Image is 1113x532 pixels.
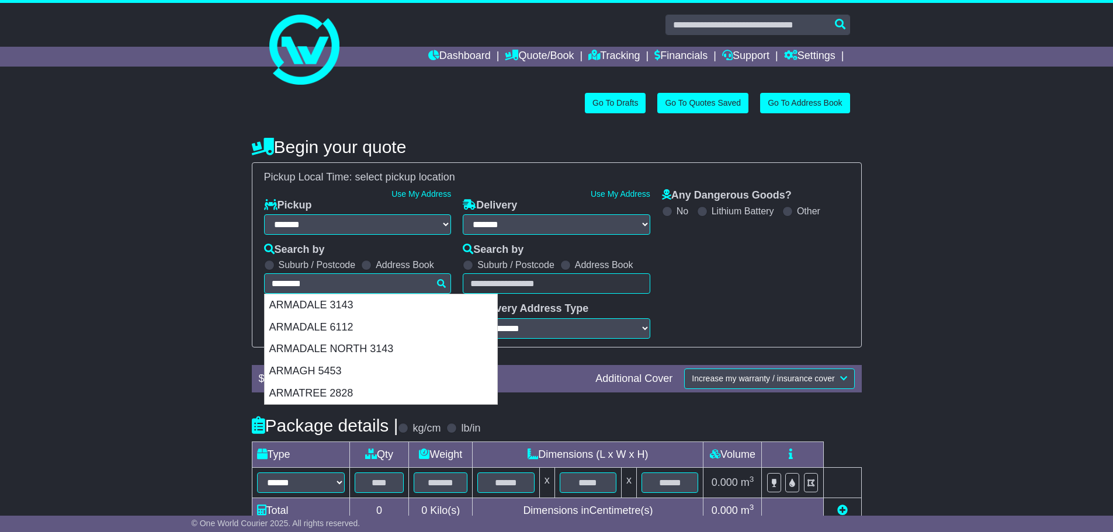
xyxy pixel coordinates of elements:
label: Delivery Address Type [463,302,588,315]
label: Any Dangerous Goods? [662,189,792,202]
label: Lithium Battery [712,206,774,217]
span: 0.000 [712,477,738,488]
td: Dimensions (L x W x H) [473,441,703,467]
div: ARMADALE 6112 [265,317,497,339]
span: © One World Courier 2025. All rights reserved. [192,519,360,528]
td: Volume [703,441,762,467]
label: Pickup [264,199,312,212]
td: 0 [349,498,409,523]
a: Dashboard [428,47,491,67]
a: Use My Address [391,189,451,199]
label: lb/in [461,422,480,435]
div: $ FreightSafe warranty included [253,373,590,385]
label: kg/cm [412,422,441,435]
label: Suburb / Postcode [477,259,554,270]
td: Dimensions in Centimetre(s) [473,498,703,523]
a: Add new item [837,505,848,516]
span: 0.000 [712,505,738,516]
span: 0 [421,505,427,516]
label: Search by [463,244,523,256]
span: m [741,477,754,488]
label: Suburb / Postcode [279,259,356,270]
h4: Begin your quote [252,137,862,157]
span: select pickup location [355,171,455,183]
button: Increase my warranty / insurance cover [684,368,854,389]
sup: 3 [750,475,754,484]
div: ARMADALE NORTH 3143 [265,338,497,360]
a: Go To Address Book [760,93,850,113]
td: Type [252,441,349,467]
label: Other [797,206,820,217]
span: m [741,505,754,516]
a: Go To Quotes Saved [657,93,748,113]
td: x [622,467,637,498]
label: No [677,206,688,217]
label: Address Book [575,259,633,270]
div: ARMAGH 5453 [265,360,497,383]
h4: Package details | [252,416,398,435]
td: Total [252,498,349,523]
a: Financials [654,47,708,67]
a: Go To Drafts [585,93,646,113]
a: Settings [784,47,835,67]
div: ARMADALE 3143 [265,294,497,317]
td: Qty [349,441,409,467]
span: Increase my warranty / insurance cover [692,374,834,383]
label: Search by [264,244,325,256]
td: Kilo(s) [409,498,473,523]
a: Support [722,47,769,67]
td: x [539,467,554,498]
sup: 3 [750,503,754,512]
a: Quote/Book [505,47,574,67]
div: Pickup Local Time: [258,171,855,184]
label: Address Book [376,259,434,270]
div: ARMATREE 2828 [265,383,497,405]
a: Use My Address [591,189,650,199]
td: Weight [409,441,473,467]
a: Tracking [588,47,640,67]
div: Additional Cover [590,373,678,385]
label: Delivery [463,199,517,212]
